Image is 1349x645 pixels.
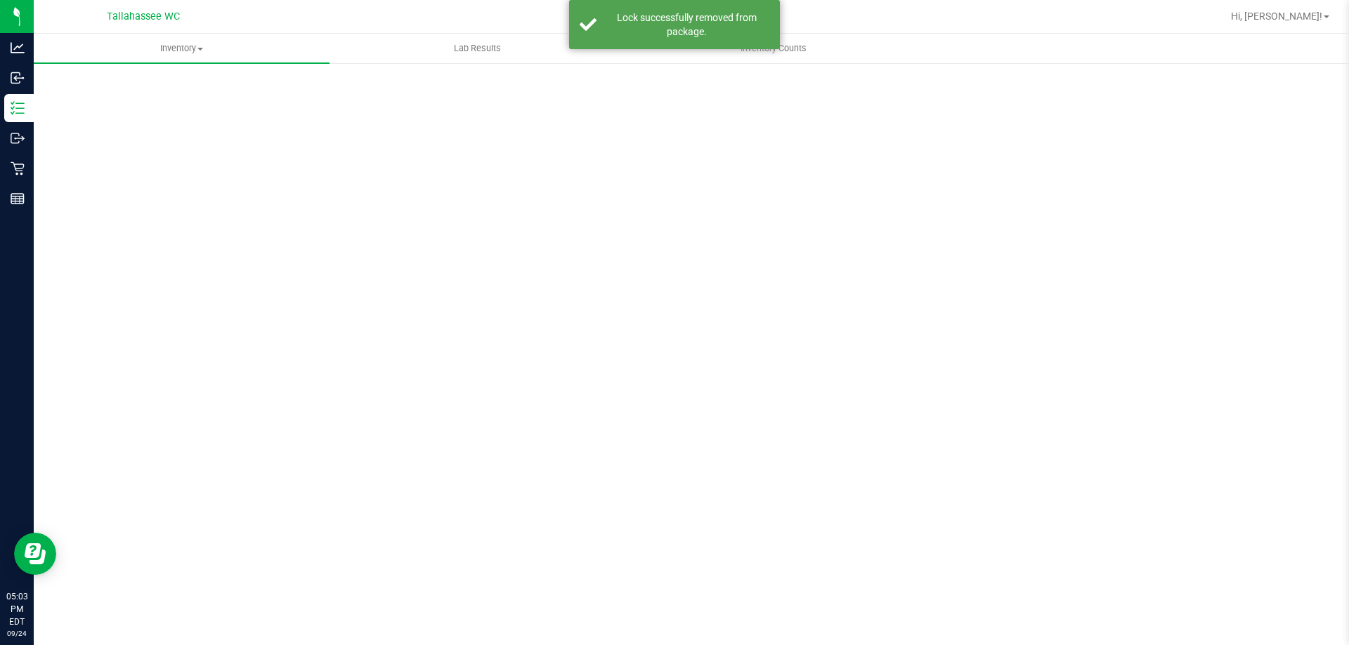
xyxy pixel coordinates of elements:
[330,34,625,63] a: Lab Results
[11,192,25,206] inline-svg: Reports
[34,42,330,55] span: Inventory
[11,161,25,175] inline-svg: Retail
[1231,11,1322,22] span: Hi, [PERSON_NAME]!
[11,131,25,145] inline-svg: Outbound
[435,42,520,55] span: Lab Results
[14,533,56,575] iframe: Resource center
[6,590,27,628] p: 05:03 PM EDT
[107,11,180,22] span: Tallahassee WC
[11,101,25,115] inline-svg: Inventory
[11,71,25,85] inline-svg: Inbound
[604,11,769,39] div: Lock successfully removed from package.
[11,41,25,55] inline-svg: Analytics
[34,34,330,63] a: Inventory
[6,628,27,639] p: 09/24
